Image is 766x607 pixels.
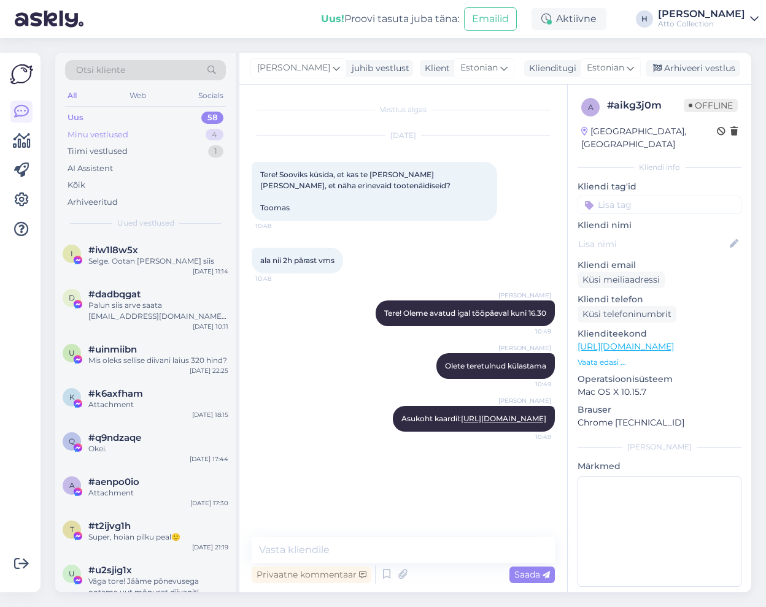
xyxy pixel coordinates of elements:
[578,196,741,214] input: Lisa tag
[88,388,143,399] span: #k6axfham
[88,487,228,498] div: Attachment
[76,64,125,77] span: Otsi kliente
[193,267,228,276] div: [DATE] 11:14
[88,289,141,300] span: #dadbqgat
[190,498,228,508] div: [DATE] 17:30
[70,525,74,534] span: t
[88,399,228,410] div: Attachment
[192,410,228,419] div: [DATE] 18:15
[88,576,228,598] div: Väga tore! Jääme põnevusega ootama uut mõnusat diivanit!
[578,180,741,193] p: Kliendi tag'id
[69,293,75,302] span: d
[68,179,85,191] div: Kõik
[461,414,546,423] a: [URL][DOMAIN_NAME]
[636,10,653,28] div: H
[578,357,741,368] p: Vaata edasi ...
[578,272,665,288] div: Küsi meiliaadressi
[206,129,223,141] div: 4
[252,567,371,583] div: Privaatne kommentaar
[255,274,301,283] span: 10:48
[588,102,594,112] span: a
[578,441,741,452] div: [PERSON_NAME]
[69,437,75,446] span: q
[201,112,223,124] div: 58
[460,61,498,75] span: Estonian
[578,237,727,251] input: Lisa nimi
[498,291,551,300] span: [PERSON_NAME]
[88,521,131,532] span: #t2ijvg1h
[65,88,79,104] div: All
[208,145,223,158] div: 1
[524,62,576,75] div: Klienditugi
[505,380,551,389] span: 10:49
[68,145,128,158] div: Tiimi vestlused
[69,348,75,357] span: u
[88,443,228,454] div: Okei.
[578,386,741,399] p: Mac OS X 10.15.7
[578,341,674,352] a: [URL][DOMAIN_NAME]
[69,392,75,402] span: k
[384,308,546,318] span: Tere! Oleme avatud igal tööpäeval kuni 16.30
[68,162,113,175] div: AI Assistent
[505,432,551,441] span: 10:49
[445,361,546,370] span: Olete teretulnud külastama
[88,476,139,487] span: #aenpo0io
[117,218,174,229] span: Uued vestlused
[578,219,741,232] p: Kliendi nimi
[88,565,132,576] span: #u2sjig1x
[88,532,228,543] div: Super, hoian pilku peal🙂
[69,481,75,490] span: a
[260,170,452,212] span: Tere! Sooviks küsida, et kas te [PERSON_NAME] [PERSON_NAME], et näha erinevaid tootenäidiseid? To...
[68,196,118,208] div: Arhiveeritud
[88,256,228,267] div: Selge. Ootan [PERSON_NAME] siis
[260,256,335,265] span: ala nii 2h pärast vms
[532,8,606,30] div: Aktiivne
[498,343,551,353] span: [PERSON_NAME]
[578,306,676,323] div: Küsi telefoninumbrit
[578,373,741,386] p: Operatsioonisüsteem
[578,327,741,340] p: Klienditeekond
[88,300,228,322] div: Palun siis arve saata [EMAIL_ADDRESS][DOMAIN_NAME] ja arvesaajaks Supelhai OÜ.
[578,460,741,473] p: Märkmed
[71,249,73,258] span: i
[321,12,459,26] div: Proovi tasuta juba täna:
[578,416,741,429] p: Chrome [TECHNICAL_ID]
[252,104,555,115] div: Vestlus algas
[69,569,75,578] span: u
[88,432,141,443] span: #q9ndzaqe
[88,355,228,366] div: Mis oleks sellise diivani laius 320 hind?
[255,221,301,231] span: 10:48
[578,293,741,306] p: Kliendi telefon
[498,396,551,405] span: [PERSON_NAME]
[587,61,624,75] span: Estonian
[464,7,517,31] button: Emailid
[658,9,759,29] a: [PERSON_NAME]Atto Collection
[646,60,740,77] div: Arhiveeri vestlus
[658,19,745,29] div: Atto Collection
[684,99,738,112] span: Offline
[578,259,741,272] p: Kliendi email
[190,366,228,375] div: [DATE] 22:25
[401,414,546,423] span: Asukoht kaardil:
[190,454,228,464] div: [DATE] 17:44
[578,162,741,173] div: Kliendi info
[193,322,228,331] div: [DATE] 10:11
[88,245,138,256] span: #iw1l8w5x
[127,88,149,104] div: Web
[607,98,684,113] div: # aikg3j0m
[252,130,555,141] div: [DATE]
[581,125,717,151] div: [GEOGRAPHIC_DATA], [GEOGRAPHIC_DATA]
[88,344,137,355] span: #uinmiibn
[192,543,228,552] div: [DATE] 21:19
[514,569,550,580] span: Saada
[347,62,409,75] div: juhib vestlust
[658,9,745,19] div: [PERSON_NAME]
[196,88,226,104] div: Socials
[420,62,450,75] div: Klient
[321,13,344,25] b: Uus!
[505,327,551,336] span: 10:49
[10,63,33,86] img: Askly Logo
[257,61,330,75] span: [PERSON_NAME]
[68,129,128,141] div: Minu vestlused
[68,112,83,124] div: Uus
